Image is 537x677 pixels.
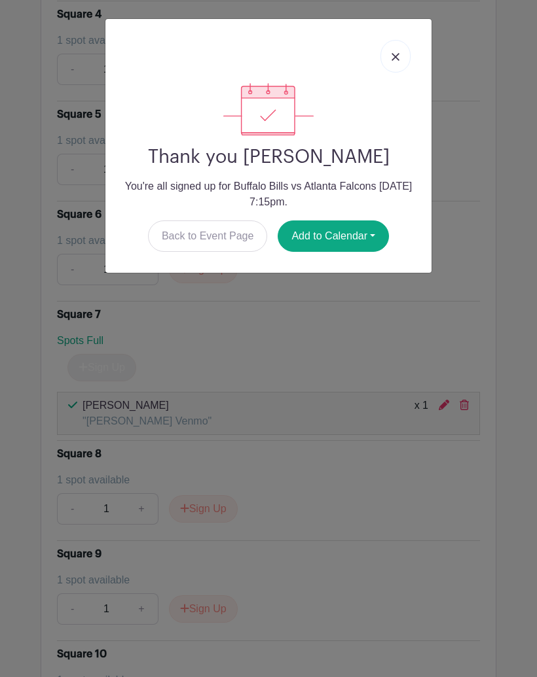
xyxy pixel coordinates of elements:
[278,220,389,252] button: Add to Calendar
[223,83,314,135] img: signup_complete-c468d5dda3e2740ee63a24cb0ba0d3ce5d8a4ecd24259e683200fb1569d990c8.svg
[116,179,421,210] p: You're all signed up for Buffalo Bills vs Atlanta Falcons [DATE] 7:15pm.
[392,53,399,61] img: close_button-5f87c8562297e5c2d7936805f587ecaba9071eb48480494691a3f1689db116b3.svg
[116,146,421,168] h2: Thank you [PERSON_NAME]
[148,220,268,252] a: Back to Event Page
